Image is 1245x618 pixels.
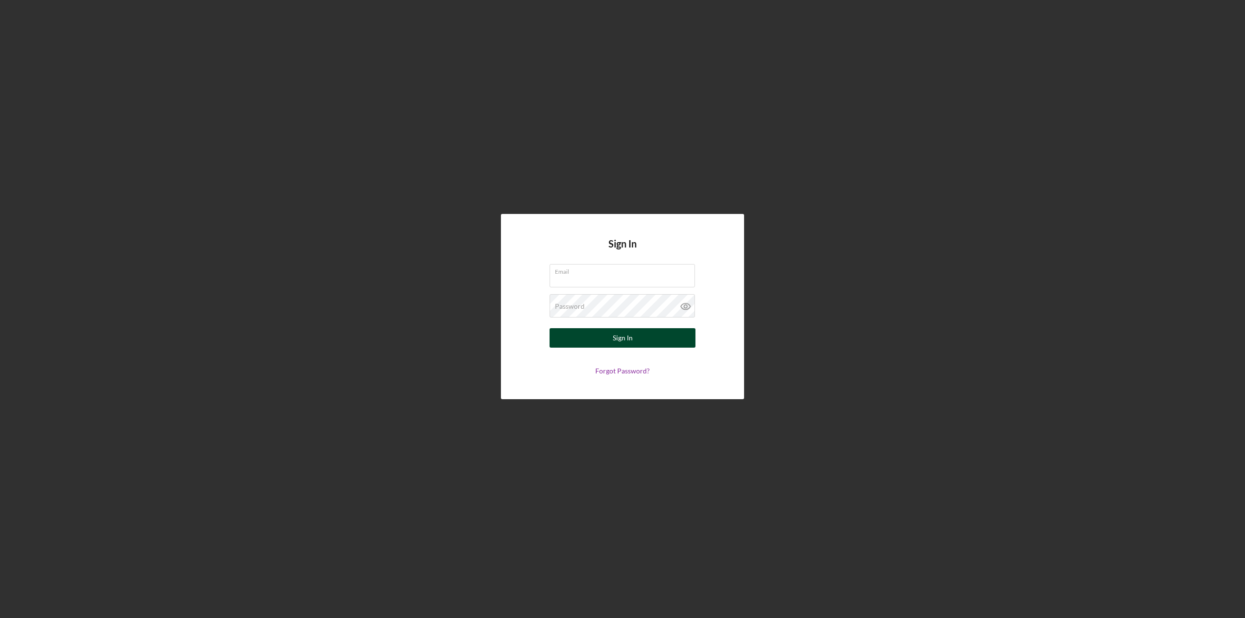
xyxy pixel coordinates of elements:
[608,238,637,264] h4: Sign In
[555,265,695,275] label: Email
[595,367,650,375] a: Forgot Password?
[555,302,585,310] label: Password
[613,328,633,348] div: Sign In
[550,328,695,348] button: Sign In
